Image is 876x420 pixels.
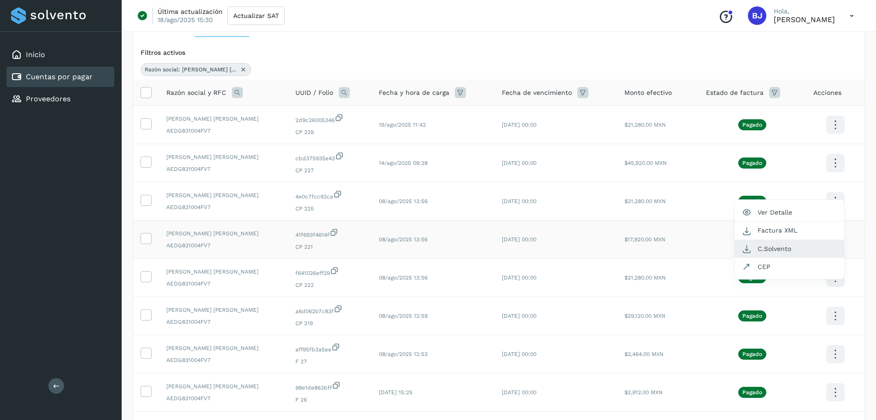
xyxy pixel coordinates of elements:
[735,240,844,258] button: C.Solvento
[735,222,844,239] button: Factura XML
[6,89,114,109] div: Proveedores
[26,72,93,81] a: Cuentas por pagar
[735,204,844,222] button: Ver Detalle
[6,45,114,65] div: Inicio
[735,258,844,275] button: CEP
[26,94,71,103] a: Proveedores
[6,67,114,87] div: Cuentas por pagar
[26,50,45,59] a: Inicio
